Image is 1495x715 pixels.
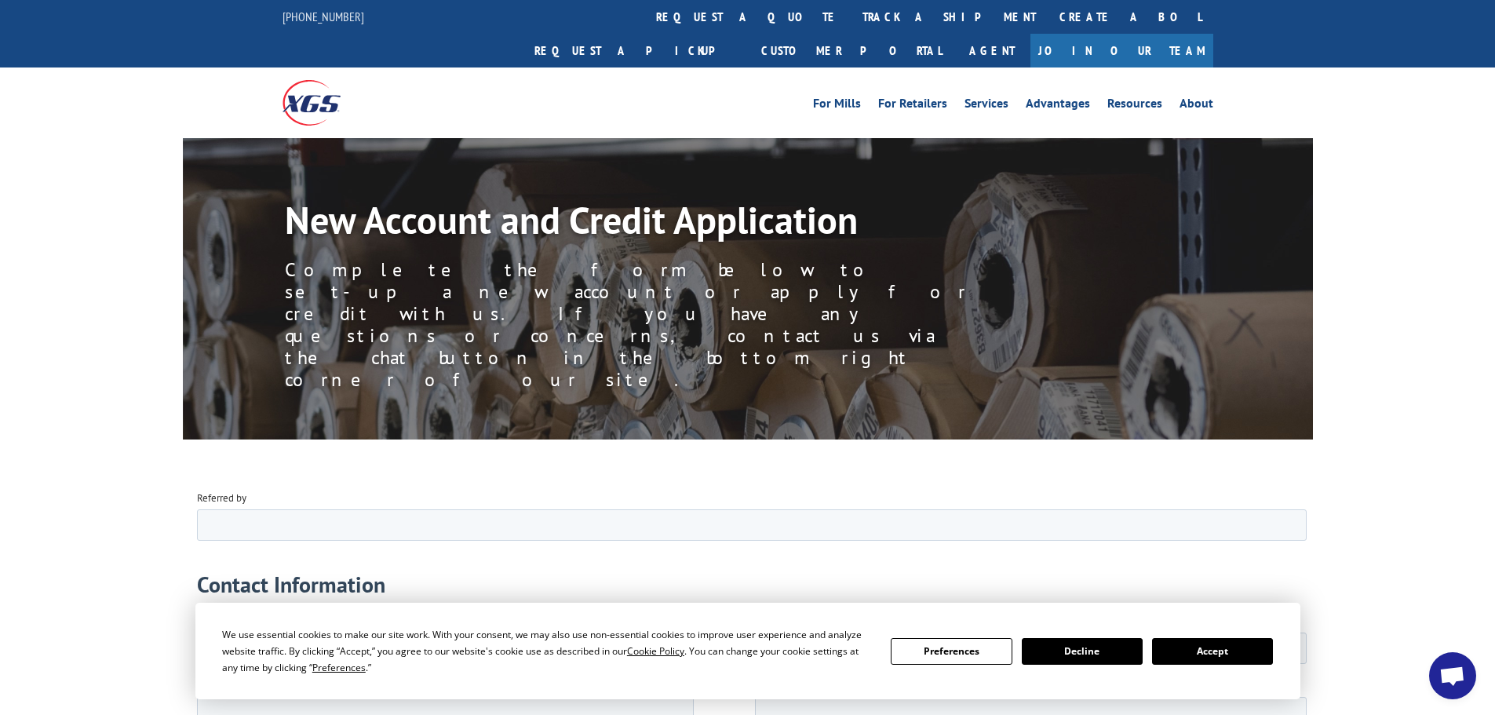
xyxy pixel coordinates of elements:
h1: New Account and Credit Application [285,201,991,246]
a: Agent [954,34,1030,67]
p: Complete the form below to set-up a new account or apply for credit with us. If you have any ques... [285,259,991,391]
a: Services [964,97,1008,115]
a: [PHONE_NUMBER] [283,9,364,24]
a: For Mills [813,97,861,115]
a: Resources [1107,97,1162,115]
span: State/Region [372,575,428,588]
span: Who do you report to within your company? [558,317,745,330]
a: Customer Portal [749,34,954,67]
button: Decline [1022,638,1143,665]
span: Preferences [312,661,366,674]
span: Postal code [743,575,793,588]
div: Cookie Consent Prompt [195,603,1300,699]
a: For Retailers [878,97,947,115]
span: Cookie Policy [627,644,684,658]
a: About [1180,97,1213,115]
span: DBA [558,188,578,202]
a: Request a pickup [523,34,749,67]
a: Open chat [1429,652,1476,699]
span: Primary Contact Last Name [558,253,673,266]
a: Advantages [1026,97,1090,115]
button: Preferences [891,638,1012,665]
div: We use essential cookies to make our site work. With your consent, we may also use non-essential ... [222,626,872,676]
button: Accept [1152,638,1273,665]
span: Primary Contact Email [558,381,651,395]
a: Join Our Team [1030,34,1213,67]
